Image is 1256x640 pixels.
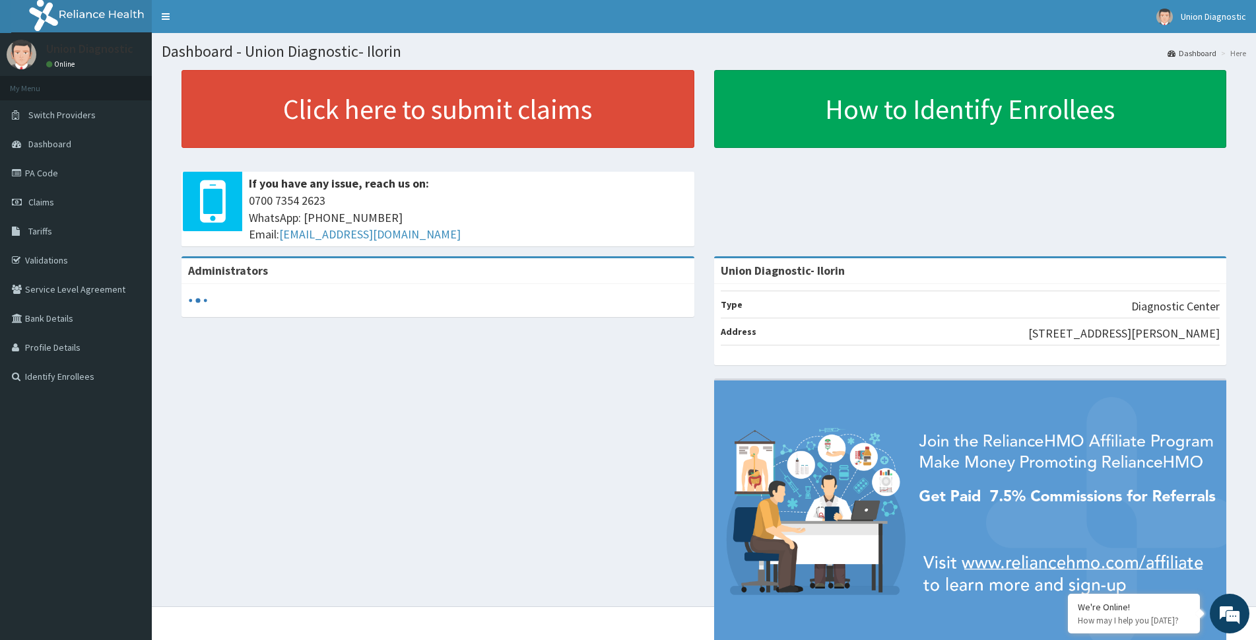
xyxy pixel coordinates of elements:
span: Claims [28,196,54,208]
span: Tariffs [28,225,52,237]
p: Diagnostic Center [1131,298,1220,315]
span: Dashboard [28,138,71,150]
img: User Image [1156,9,1173,25]
span: Union Diagnostic [1181,11,1246,22]
div: We're Online! [1078,601,1190,613]
a: [EMAIL_ADDRESS][DOMAIN_NAME] [279,227,461,242]
span: 0700 7354 2623 WhatsApp: [PHONE_NUMBER] Email: [249,192,688,243]
h1: Dashboard - Union Diagnostic- Ilorin [162,43,1246,60]
a: Click here to submit claims [182,70,694,148]
img: User Image [7,40,36,69]
p: Union Diagnostic [46,43,133,55]
strong: Union Diagnostic- Ilorin [721,263,845,278]
b: If you have any issue, reach us on: [249,176,429,191]
a: Dashboard [1168,48,1216,59]
a: How to Identify Enrollees [714,70,1227,148]
span: Switch Providers [28,109,96,121]
b: Type [721,299,743,310]
p: How may I help you today? [1078,615,1190,626]
li: Here [1218,48,1246,59]
b: Administrators [188,263,268,278]
a: Online [46,59,78,69]
svg: audio-loading [188,291,208,310]
p: [STREET_ADDRESS][PERSON_NAME] [1028,325,1220,342]
b: Address [721,326,756,338]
